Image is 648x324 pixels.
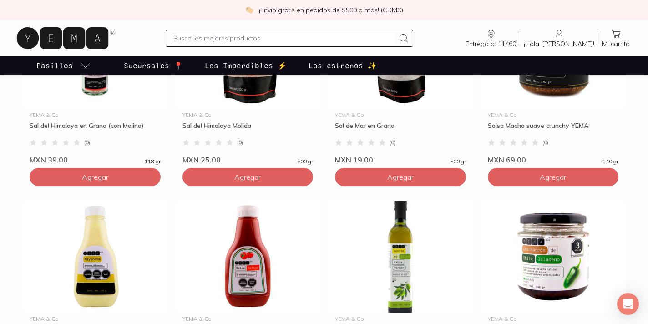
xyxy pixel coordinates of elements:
[481,201,626,313] img: Chicharrón de Chile Jalapeño
[182,155,221,164] span: MXN 25.00
[335,316,466,322] div: YEMA & Co
[488,168,619,186] button: Agregar
[30,155,68,164] span: MXN 39.00
[175,201,321,313] img: Salsa Catsup
[598,29,633,48] a: Mi carrito
[297,159,313,164] span: 500 gr
[450,159,466,164] span: 500 gr
[30,316,161,322] div: YEMA & Co
[22,201,168,313] img: Mayonesa
[35,56,93,75] a: pasillo-todos-link
[307,56,379,75] a: Los estrenos ✨
[335,168,466,186] button: Agregar
[309,60,377,71] p: Los estrenos ✨
[335,155,373,164] span: MXN 19.00
[145,159,161,164] span: 118 gr
[30,112,161,118] div: YEMA & Co
[30,121,161,138] div: Sal del Himalaya en Grano (con Molino)
[387,172,414,182] span: Agregar
[466,40,516,48] span: Entrega a: 11460
[182,121,314,138] div: Sal del Himalaya Molida
[540,172,566,182] span: Agregar
[488,121,619,138] div: Salsa Macha suave crunchy YEMA
[203,56,289,75] a: Los Imperdibles ⚡️
[488,155,526,164] span: MXN 69.00
[124,60,183,71] p: Sucursales 📍
[602,40,630,48] span: Mi carrito
[182,112,314,118] div: YEMA & Co
[488,316,619,322] div: YEMA & Co
[237,140,243,145] span: ( 0 )
[328,201,473,313] img: Aceite de Oliva Extra Virgen
[205,60,287,71] p: Los Imperdibles ⚡️
[234,172,261,182] span: Agregar
[390,140,395,145] span: ( 0 )
[30,168,161,186] button: Agregar
[488,112,619,118] div: YEMA & Co
[245,6,253,14] img: check
[335,112,466,118] div: YEMA & Co
[82,172,108,182] span: Agregar
[617,293,639,315] div: Open Intercom Messenger
[173,33,395,44] input: Busca los mejores productos
[524,40,594,48] span: ¡Hola, [PERSON_NAME]!
[520,29,598,48] a: ¡Hola, [PERSON_NAME]!
[335,121,466,138] div: Sal de Mar en Grano
[602,159,618,164] span: 140 gr
[259,5,403,15] p: ¡Envío gratis en pedidos de $500 o más! (CDMX)
[542,140,548,145] span: ( 0 )
[462,29,520,48] a: Entrega a: 11460
[182,168,314,186] button: Agregar
[122,56,185,75] a: Sucursales 📍
[36,60,73,71] p: Pasillos
[182,316,314,322] div: YEMA & Co
[84,140,90,145] span: ( 0 )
